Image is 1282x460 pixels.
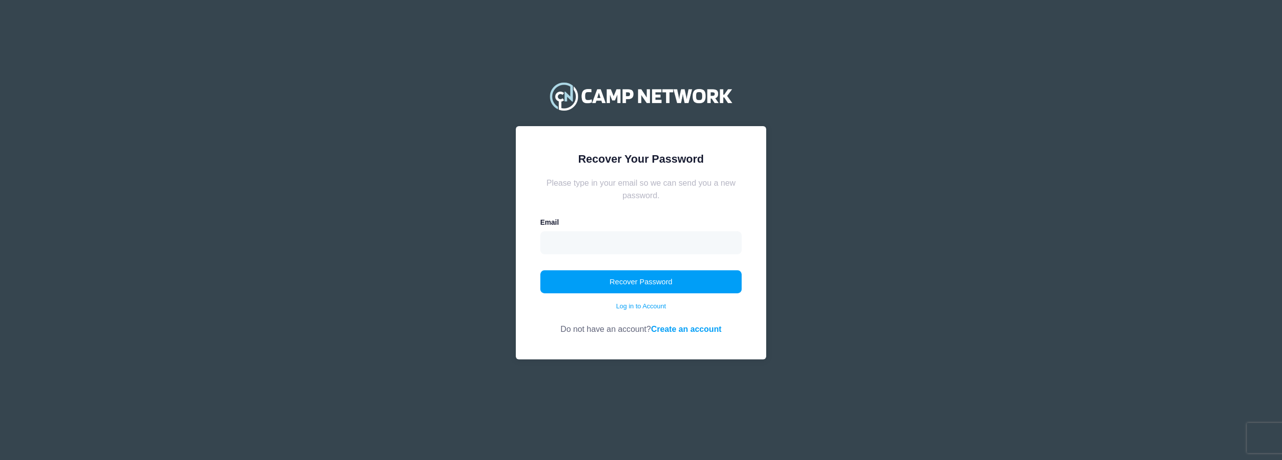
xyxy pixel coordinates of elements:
a: Log in to Account [616,301,666,311]
label: Email [540,217,559,228]
a: Create an account [651,324,722,333]
img: Camp Network [545,76,737,116]
button: Recover Password [540,270,742,293]
div: Do not have an account? [540,311,742,335]
div: Please type in your email so we can send you a new password. [540,177,742,201]
div: Recover Your Password [540,151,742,167]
